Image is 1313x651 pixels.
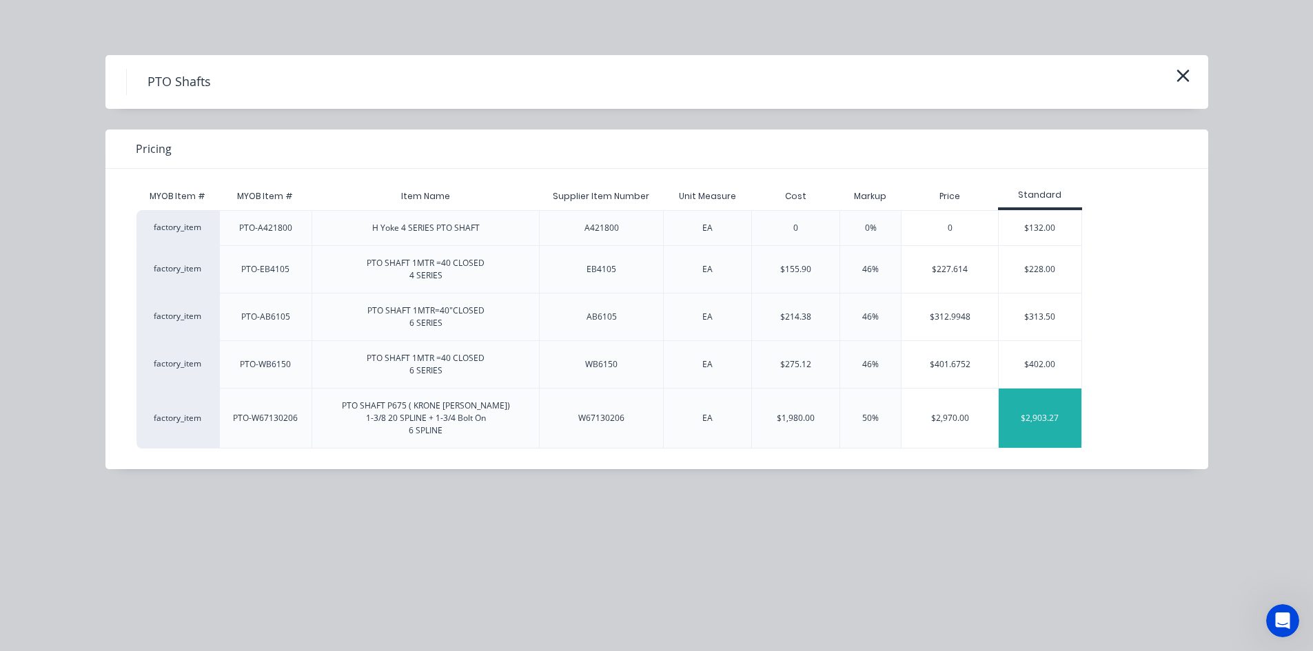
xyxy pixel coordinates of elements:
[668,179,747,214] div: Unit Measure
[839,183,901,210] div: Markup
[21,451,32,462] button: Emoji picker
[751,183,839,210] div: Cost
[61,412,254,479] div: Hi Maricar morning I had this code come up with PO #120 then managed to do 2 x PO #107 & 122 no p...
[862,263,879,276] div: 46%
[240,358,291,371] div: PTO-WB6150
[242,6,267,30] div: Close
[11,19,265,73] div: Ben says…
[11,73,226,211] div: I’ve noticed that there are quite a few Purchase Orders and Bills in Factory that don’t have an M...
[61,27,254,54] div: HI I have just created a new PO in MYOB and sorted #120
[11,309,226,379] div: Thanks for confirming that, [PERSON_NAME]. We’ll look into this further and keep you updated as s...
[136,293,219,340] div: factory_item
[367,304,485,329] div: PTO SHAFT 1MTR=40"CLOSED 6 SERIES
[702,412,713,424] div: EA
[136,245,219,293] div: factory_item
[61,230,254,271] div: None of us here have changed any thing in integrations not sure how to access it any way.
[241,263,289,276] div: PTO-EB4105
[999,211,1081,245] div: $132.00
[587,311,617,323] div: AB6105
[865,222,877,234] div: 0%
[233,412,298,424] div: PTO-W67130206
[901,183,998,210] div: Price
[12,422,264,446] textarea: Message…
[902,293,998,340] div: $312.9948
[39,8,61,30] img: Profile image for Maricar
[702,311,713,323] div: EA
[902,389,998,448] div: $2,970.00
[9,6,35,32] button: go back
[702,222,713,234] div: EA
[50,19,265,62] div: HI I have just created a new PO in MYOB and sorted #120
[780,358,811,371] div: $275.12
[780,311,811,323] div: $214.38
[584,222,619,234] div: A421800
[67,17,165,31] p: Active in the last 15m
[902,211,998,245] div: 0
[999,246,1081,293] div: $228.00
[1266,604,1299,637] iframe: Intercom live chat
[11,290,265,309] div: [DATE]
[999,293,1081,340] div: $313.50
[902,341,998,388] div: $401.6752
[999,341,1081,388] div: $402.00
[22,81,215,203] div: I’ve noticed that there are quite a few Purchase Orders and Bills in Factory that don’t have an M...
[367,352,485,377] div: PTO SHAFT 1MTR =40 CLOSED 6 SERIES
[136,210,219,245] div: factory_item
[702,263,713,276] div: EA
[11,404,265,504] div: Ben says…
[226,179,304,214] div: MYOB Item #
[11,222,265,290] div: Ben says…
[216,6,242,32] button: Home
[50,222,265,279] div: None of us here have changed any thing in integrations not sure how to access it any way.
[241,311,290,323] div: PTO-AB6105
[542,179,660,214] div: Supplier Item Number
[136,183,219,210] div: MYOB Item #
[585,358,618,371] div: WB6150
[999,389,1081,448] div: $2,903.27
[862,412,879,424] div: 50%
[11,73,265,222] div: Maricar says…
[578,412,624,424] div: W67130206
[902,246,998,293] div: $227.614
[367,257,485,282] div: PTO SHAFT 1MTR =40 CLOSED 4 SERIES
[390,179,461,214] div: Item Name
[587,263,616,276] div: EB4105
[342,400,510,437] div: PTO SHAFT P675 ( KRONE [PERSON_NAME]) 1-3/8 20 SPLINE + 1-3/4 Bolt On 6 SPLINE
[11,309,265,404] div: Maricar says…
[126,69,232,95] h4: PTO Shafts
[50,163,117,174] b: Integrations
[998,189,1082,201] div: Standard
[22,317,215,371] div: Thanks for confirming that, [PERSON_NAME]. We’ll look into this further and keep you updated as s...
[777,412,815,424] div: $1,980.00
[136,388,219,448] div: factory_item
[67,7,108,17] h1: Maricar
[136,340,219,388] div: factory_item
[862,311,879,323] div: 46%
[22,382,92,390] div: Maricar • 2h ago
[862,358,879,371] div: 46%
[793,222,798,234] div: 0
[65,451,77,462] button: Upload attachment
[236,446,258,468] button: Send a message…
[50,404,265,488] div: Hi Maricar morning I had this code come up with PO #120 then managed to do 2 x PO #107 & 122 no p...
[372,222,480,234] div: H Yoke 4 SERIES PTO SHAFT
[88,451,99,462] button: Start recording
[780,263,811,276] div: $155.90
[136,141,172,157] span: Pricing
[43,451,54,462] button: Gif picker
[239,222,292,234] div: PTO-A421800
[702,358,713,371] div: EA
